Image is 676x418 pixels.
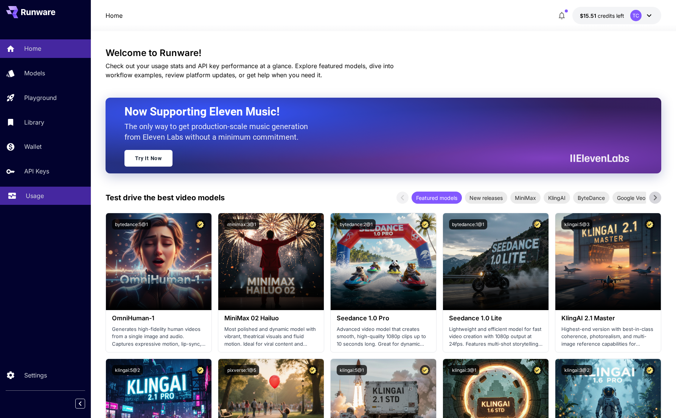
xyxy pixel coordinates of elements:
div: Collapse sidebar [81,397,91,410]
p: Usage [26,191,44,200]
button: klingai:3@2 [561,365,592,375]
button: Certified Model – Vetted for best performance and includes a commercial license. [195,219,205,229]
p: Library [24,118,44,127]
div: Featured models [412,192,462,204]
div: Google Veo [612,192,650,204]
img: alt [331,213,436,310]
p: Settings [24,371,47,380]
button: $15.51113TC [572,7,661,24]
p: Playground [24,93,57,102]
h3: Welcome to Runware! [106,48,662,58]
button: Certified Model – Vetted for best performance and includes a commercial license. [420,219,430,229]
p: Most polished and dynamic model with vibrant, theatrical visuals and fluid motion. Ideal for vira... [224,326,318,348]
button: Certified Model – Vetted for best performance and includes a commercial license. [645,365,655,375]
button: Certified Model – Vetted for best performance and includes a commercial license. [195,365,205,375]
button: bytedance:5@1 [112,219,151,229]
div: TC [630,10,642,21]
a: Home [106,11,123,20]
button: Certified Model – Vetted for best performance and includes a commercial license. [645,219,655,229]
span: Check out your usage stats and API key performance at a glance. Explore featured models, dive int... [106,62,394,79]
p: Home [24,44,41,53]
p: API Keys [24,167,49,176]
button: klingai:5@1 [337,365,367,375]
img: alt [555,213,661,310]
img: alt [443,213,549,310]
h2: Now Supporting Eleven Music! [124,104,624,119]
p: Test drive the best video models [106,192,225,203]
button: klingai:5@3 [561,219,592,229]
button: bytedance:2@1 [337,219,376,229]
p: Wallet [24,142,42,151]
h3: OmniHuman‑1 [112,315,205,322]
nav: breadcrumb [106,11,123,20]
button: Certified Model – Vetted for best performance and includes a commercial license. [420,365,430,375]
span: Google Veo [612,194,650,202]
a: Try It Now [124,150,172,167]
button: klingai:3@1 [449,365,479,375]
p: Generates high-fidelity human videos from a single image and audio. Captures expressive motion, l... [112,326,205,348]
span: MiniMax [510,194,541,202]
span: $15.51 [580,12,598,19]
div: KlingAI [544,192,570,204]
h3: KlingAI 2.1 Master [561,315,655,322]
span: credits left [598,12,624,19]
div: $15.51113 [580,12,624,20]
span: KlingAI [544,194,570,202]
button: Certified Model – Vetted for best performance and includes a commercial license. [532,365,542,375]
p: Models [24,69,45,78]
button: Certified Model – Vetted for best performance and includes a commercial license. [308,365,318,375]
div: ByteDance [573,192,609,204]
h3: Seedance 1.0 Pro [337,315,430,322]
p: Advanced video model that creates smooth, high-quality 1080p clips up to 10 seconds long. Great f... [337,326,430,348]
h3: MiniMax 02 Hailuo [224,315,318,322]
p: The only way to get production-scale music generation from Eleven Labs without a minimum commitment. [124,121,314,142]
h3: Seedance 1.0 Lite [449,315,542,322]
div: New releases [465,192,507,204]
button: minimax:3@1 [224,219,259,229]
button: bytedance:1@1 [449,219,487,229]
span: Featured models [412,194,462,202]
button: pixverse:1@5 [224,365,259,375]
img: alt [106,213,211,310]
span: ByteDance [573,194,609,202]
img: alt [218,213,324,310]
button: Certified Model – Vetted for best performance and includes a commercial license. [308,219,318,229]
span: New releases [465,194,507,202]
p: Lightweight and efficient model for fast video creation with 1080p output at 24fps. Features mult... [449,326,542,348]
button: klingai:5@2 [112,365,143,375]
button: Certified Model – Vetted for best performance and includes a commercial license. [532,219,542,229]
div: MiniMax [510,192,541,204]
p: Highest-end version with best-in-class coherence, photorealism, and multi-image reference capabil... [561,326,655,348]
button: Collapse sidebar [75,399,85,409]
